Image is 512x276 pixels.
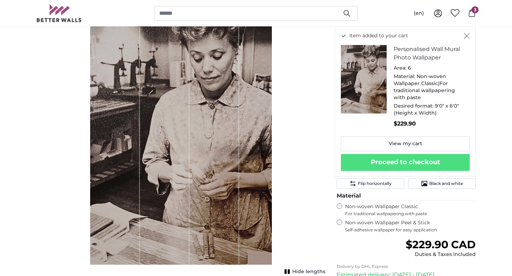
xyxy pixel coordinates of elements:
[429,181,463,186] span: Black and white
[394,103,459,116] span: 9'0" x 6'0" (Height x Width)
[472,6,479,13] span: 3
[358,181,392,186] span: Flip horizontally
[345,211,476,217] span: For traditional wallpapering with paste
[394,65,406,71] span: Area:
[464,32,470,39] button: Close
[394,73,455,101] span: Non-woven Wallpaper Classic|For traditional wallpapering with paste
[394,120,464,128] p: $229.90
[341,154,470,171] button: Proceed to checkout
[349,32,408,39] span: Item added to your cart
[406,238,476,251] span: $229.90 CAD
[341,45,387,114] img: personalised-photo
[394,103,433,109] span: Desired format:
[408,7,430,20] button: (en)
[394,45,464,62] h3: Personalised Wall Mural Photo Wallpaper
[36,4,82,22] img: Betterwalls
[335,26,476,177] div: Item added to your cart
[341,136,470,151] a: View my cart
[345,219,476,233] label: Non-woven Wallpaper Peel & Stick
[345,203,476,217] label: Non-woven Wallpaper Classic
[337,178,404,189] button: Flip horizontally
[292,268,325,275] span: Hide lengths
[337,264,476,269] p: Delivery by DHL Express
[408,65,411,71] span: 6
[337,192,476,200] legend: Material
[345,227,476,233] span: Self-adhesive wallpaper for easy application
[406,251,476,258] div: Duties & Taxes included
[394,73,415,79] span: Material:
[408,178,476,189] button: Black and white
